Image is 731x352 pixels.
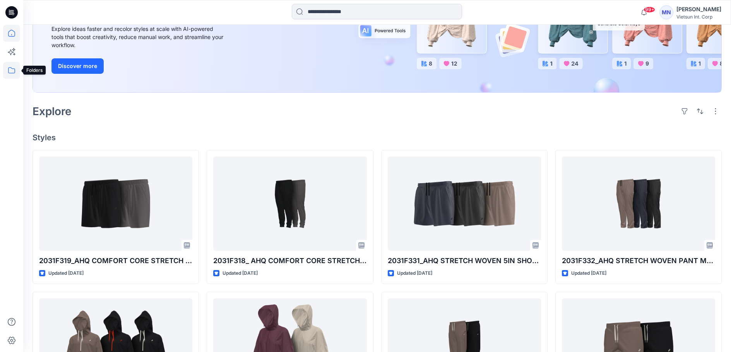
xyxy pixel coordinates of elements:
a: Discover more [51,58,226,74]
a: 2031F318_ AHQ COMFORT CORE STRETCH WOVEN PANT MEN WESTERN_SMS_AW26 [213,156,366,251]
p: 2031F319_AHQ COMFORT CORE STRETCH WOVEN 7IN SHORT MEN WESTERN_SMS_AW26 [39,255,192,266]
a: 2031F319_AHQ COMFORT CORE STRETCH WOVEN 7IN SHORT MEN WESTERN_SMS_AW26 [39,156,192,251]
span: 99+ [644,7,655,13]
button: Discover more [51,58,104,74]
p: Updated [DATE] [223,269,258,277]
a: 2031F331_AHQ STRETCH WOVEN 5IN SHORT MEN WESTERN_AW26 [388,156,541,251]
div: [PERSON_NAME] [676,5,721,14]
div: Vietsun Int. Corp [676,14,721,20]
p: 2031F318_ AHQ COMFORT CORE STRETCH WOVEN PANT MEN WESTERN_SMS_AW26 [213,255,366,266]
div: MN [659,5,673,19]
a: 2031F332_AHQ STRETCH WOVEN PANT MEN WESTERN_AW26 [562,156,715,251]
div: Explore ideas faster and recolor styles at scale with AI-powered tools that boost creativity, red... [51,25,226,49]
p: 2031F332_AHQ STRETCH WOVEN PANT MEN WESTERN_AW26 [562,255,715,266]
p: 2031F331_AHQ STRETCH WOVEN 5IN SHORT MEN WESTERN_AW26 [388,255,541,266]
h2: Explore [33,105,72,117]
h4: Styles [33,133,722,142]
p: Updated [DATE] [397,269,432,277]
p: Updated [DATE] [571,269,606,277]
p: Updated [DATE] [48,269,84,277]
